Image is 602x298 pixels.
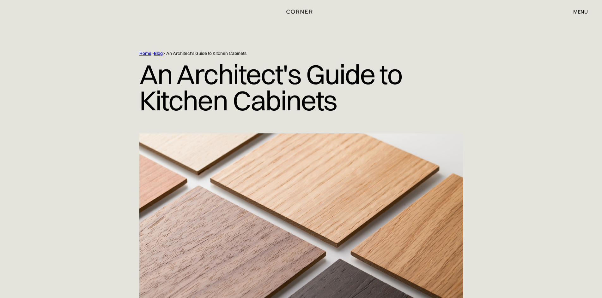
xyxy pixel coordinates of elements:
[139,56,463,118] h1: An Architect's Guide to Kitchen Cabinets
[573,9,588,14] div: menu
[139,50,151,56] a: Home
[154,50,163,56] a: Blog
[567,6,588,17] div: menu
[279,8,324,16] a: home
[139,50,436,56] div: > > An Architect's Guide to Kitchen Cabinets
